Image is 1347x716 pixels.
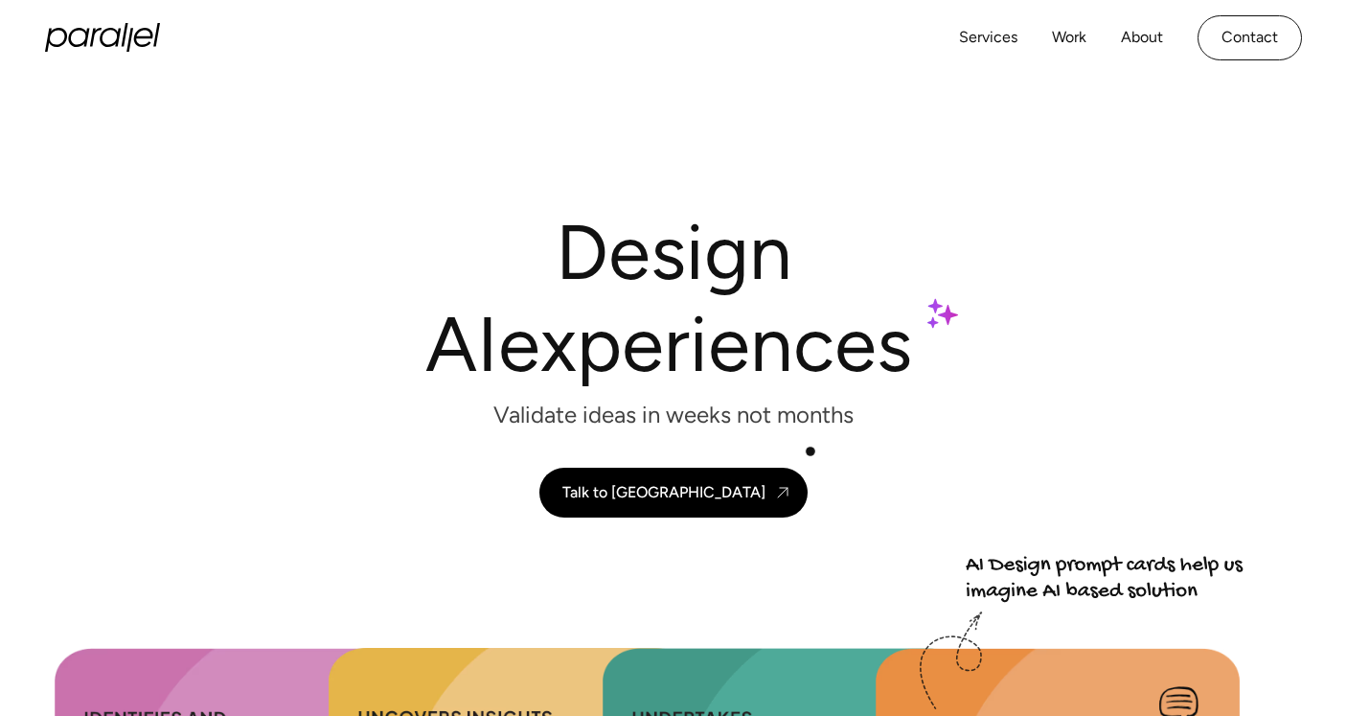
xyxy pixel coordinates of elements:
[539,468,808,518] a: Talk to [GEOGRAPHIC_DATA]
[498,298,958,390] span: experiences
[425,206,922,390] h1: Design AI
[959,24,1017,52] a: Services
[1198,15,1302,60] a: Contact
[1121,24,1163,52] a: About
[562,483,765,501] div: Talk to [GEOGRAPHIC_DATA]
[1052,24,1086,52] a: Work
[493,402,854,429] p: Validate ideas in weeks not months
[45,23,160,52] a: home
